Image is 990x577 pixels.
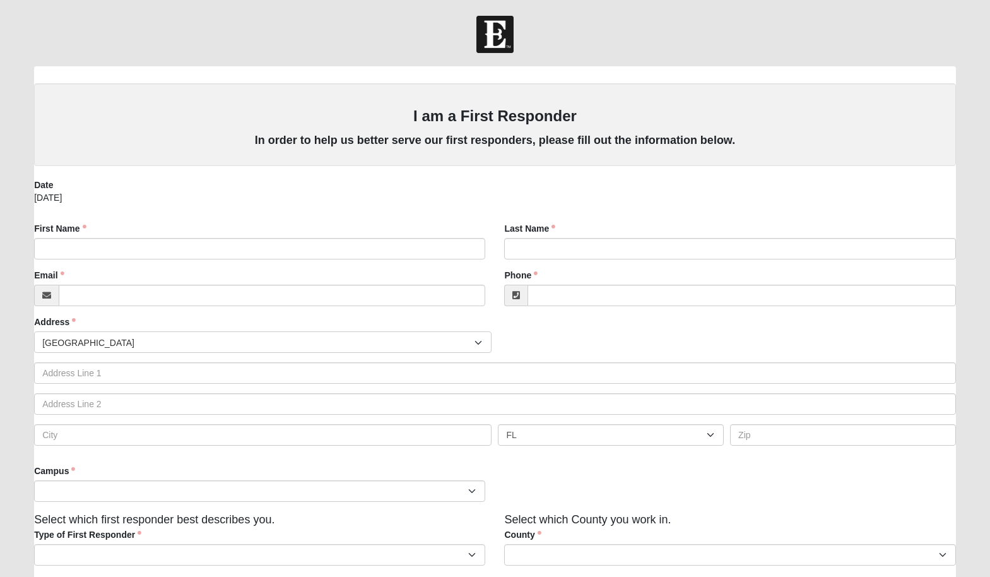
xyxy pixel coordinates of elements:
input: City [34,424,492,446]
label: Address [34,316,76,328]
div: Select which County you work in. [495,511,965,575]
strong: I am a First Responder [413,107,577,124]
label: Campus [34,465,75,477]
label: County [504,528,541,541]
div: Select which first responder best describes you. [25,511,495,575]
label: Date [34,179,53,191]
div: [DATE] [34,191,956,213]
label: Last Name [504,222,555,235]
input: Address Line 2 [34,393,956,415]
input: Zip [730,424,956,446]
label: First Name [34,222,86,235]
h4: In order to help us better serve our first responders, please fill out the information below. [47,134,943,148]
img: Church of Eleven22 Logo [476,16,514,53]
label: Email [34,269,64,282]
label: Type of First Responder [34,528,141,541]
span: [GEOGRAPHIC_DATA] [42,332,474,354]
label: Phone [504,269,538,282]
input: Address Line 1 [34,362,956,384]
